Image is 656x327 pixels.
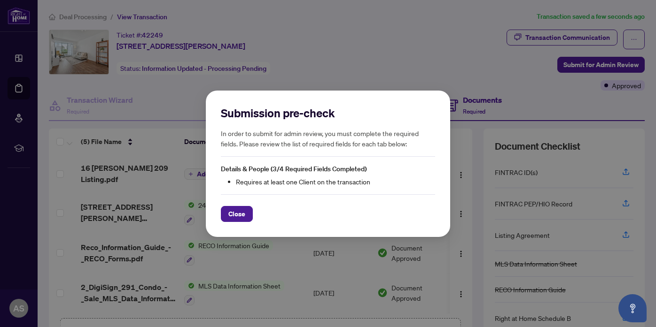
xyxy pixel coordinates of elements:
[221,106,435,121] h2: Submission pre-check
[618,294,647,322] button: Open asap
[236,176,435,186] li: Requires at least one Client on the transaction
[221,128,435,149] h5: In order to submit for admin review, you must complete the required fields. Please review the lis...
[221,165,367,173] span: Details & People (3/4 Required Fields Completed)
[221,205,253,221] button: Close
[228,206,245,221] span: Close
